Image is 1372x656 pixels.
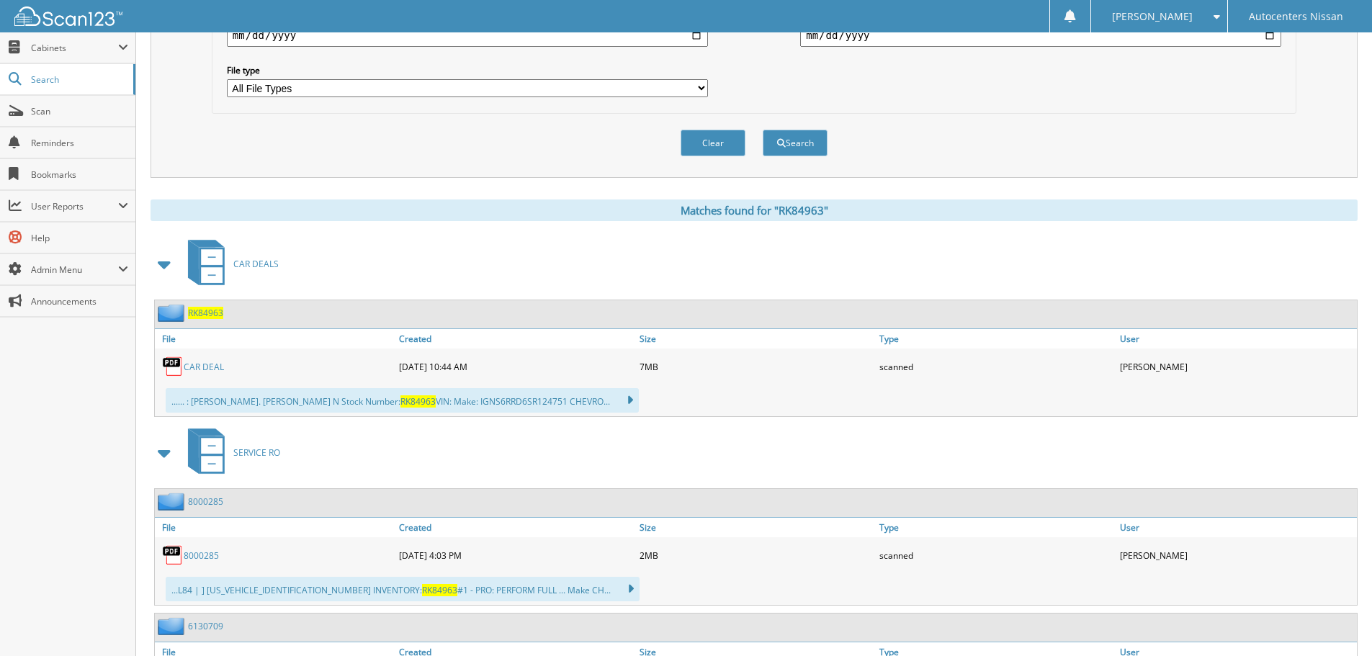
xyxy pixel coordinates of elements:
a: CAR DEALS [179,235,279,292]
div: [DATE] 10:44 AM [395,352,636,381]
input: end [800,24,1281,47]
img: folder2.png [158,493,188,511]
span: User Reports [31,200,118,212]
span: Help [31,232,128,244]
span: RK84963 [400,395,436,408]
label: File type [227,64,708,76]
a: Type [876,329,1116,349]
a: Size [636,329,876,349]
span: CAR DEALS [233,258,279,270]
div: 7MB [636,352,876,381]
span: Scan [31,105,128,117]
div: Matches found for "RK84963" [151,199,1358,221]
a: User [1116,329,1357,349]
span: Bookmarks [31,169,128,181]
img: folder2.png [158,617,188,635]
a: File [155,518,395,537]
div: ...... : [PERSON_NAME]. [PERSON_NAME] N Stock Number: VIN: Make: IGNS6RRD6SR124751 CHEVRO... [166,388,639,413]
a: Created [395,518,636,537]
div: [PERSON_NAME] [1116,352,1357,381]
a: Size [636,518,876,537]
a: User [1116,518,1357,537]
div: [PERSON_NAME] [1116,541,1357,570]
a: SERVICE RO [179,424,280,481]
button: Clear [681,130,745,156]
div: [DATE] 4:03 PM [395,541,636,570]
img: PDF.png [162,356,184,377]
a: 8000285 [188,495,223,508]
img: PDF.png [162,544,184,566]
img: scan123-logo-white.svg [14,6,122,26]
span: Search [31,73,126,86]
button: Search [763,130,828,156]
span: Autocenters Nissan [1249,12,1343,21]
a: Created [395,329,636,349]
div: scanned [876,541,1116,570]
span: Announcements [31,295,128,307]
span: RK84963 [422,584,457,596]
img: folder2.png [158,304,188,322]
span: Cabinets [31,42,118,54]
div: 2MB [636,541,876,570]
a: 6130709 [188,620,223,632]
a: RK84963 [188,307,223,319]
span: [PERSON_NAME] [1112,12,1193,21]
a: File [155,329,395,349]
div: ...L84 | ] [US_VEHICLE_IDENTIFICATION_NUMBER] INVENTORY: #1 - PRO: PERFORM FULL ... Make CH... [166,577,640,601]
a: Type [876,518,1116,537]
span: Reminders [31,137,128,149]
input: start [227,24,708,47]
div: scanned [876,352,1116,381]
a: 8000285 [184,549,219,562]
span: Admin Menu [31,264,118,276]
a: CAR DEAL [184,361,224,373]
span: SERVICE RO [233,446,280,459]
